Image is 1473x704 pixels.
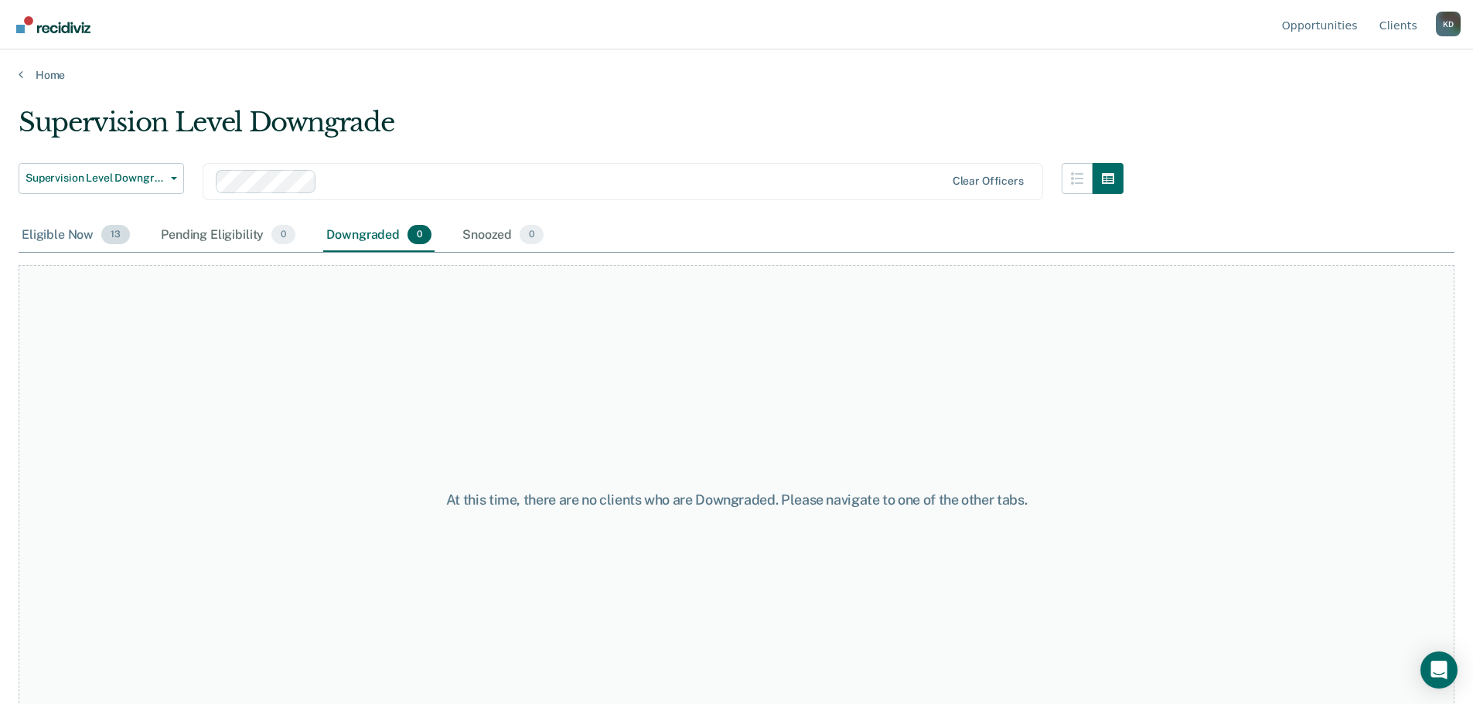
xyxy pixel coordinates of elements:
[19,107,1124,151] div: Supervision Level Downgrade
[323,219,435,253] div: Downgraded0
[520,225,544,245] span: 0
[26,172,165,185] span: Supervision Level Downgrade
[1436,12,1461,36] div: K D
[1436,12,1461,36] button: Profile dropdown button
[407,225,431,245] span: 0
[459,219,547,253] div: Snoozed0
[16,16,90,33] img: Recidiviz
[19,163,184,194] button: Supervision Level Downgrade
[19,219,133,253] div: Eligible Now13
[271,225,295,245] span: 0
[158,219,298,253] div: Pending Eligibility0
[1420,651,1458,689] div: Open Intercom Messenger
[953,175,1024,188] div: Clear officers
[101,225,130,245] span: 13
[19,68,1454,82] a: Home
[378,491,1096,508] div: At this time, there are no clients who are Downgraded. Please navigate to one of the other tabs.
